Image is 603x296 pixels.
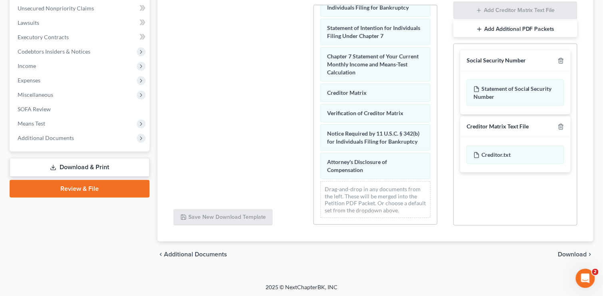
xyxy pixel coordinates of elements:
[10,158,150,177] a: Download & Print
[158,251,164,258] i: chevron_left
[576,269,595,288] iframe: Intercom live chat
[558,251,587,258] span: Download
[467,80,564,106] div: Statement of Social Security Number
[467,123,529,130] div: Creditor Matrix Text File
[158,251,227,258] a: chevron_left Additional Documents
[467,146,564,164] div: Creditor.txt
[327,24,420,39] span: Statement of Intention for Individuals Filing Under Chapter 7
[320,181,431,218] div: Drag-and-drop in any documents from the left. These will be merged into the Petition PDF Packet. ...
[453,21,577,38] button: Add Additional PDF Packets
[11,1,150,16] a: Unsecured Nonpriority Claims
[18,5,94,12] span: Unsecured Nonpriority Claims
[18,77,40,84] span: Expenses
[327,53,419,76] span: Chapter 7 Statement of Your Current Monthly Income and Means-Test Calculation
[18,91,53,98] span: Miscellaneous
[18,34,69,40] span: Executory Contracts
[18,120,45,127] span: Means Test
[327,130,419,145] span: Notice Required by 11 U.S.C. § 342(b) for Individuals Filing for Bankruptcy
[174,209,273,226] button: Save New Download Template
[18,106,51,112] span: SOFA Review
[164,251,227,258] span: Additional Documents
[327,110,403,116] span: Verification of Creditor Matrix
[467,57,526,64] div: Social Security Number
[11,30,150,44] a: Executory Contracts
[11,102,150,116] a: SOFA Review
[587,251,593,258] i: chevron_right
[327,89,367,96] span: Creditor Matrix
[558,251,593,258] button: Download chevron_right
[18,48,90,55] span: Codebtors Insiders & Notices
[327,158,387,173] span: Attorney's Disclosure of Compensation
[11,16,150,30] a: Lawsuits
[10,180,150,198] a: Review & File
[453,2,577,19] button: Add Creditor Matrix Text File
[18,134,74,141] span: Additional Documents
[592,269,599,275] span: 2
[18,19,39,26] span: Lawsuits
[18,62,36,69] span: Income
